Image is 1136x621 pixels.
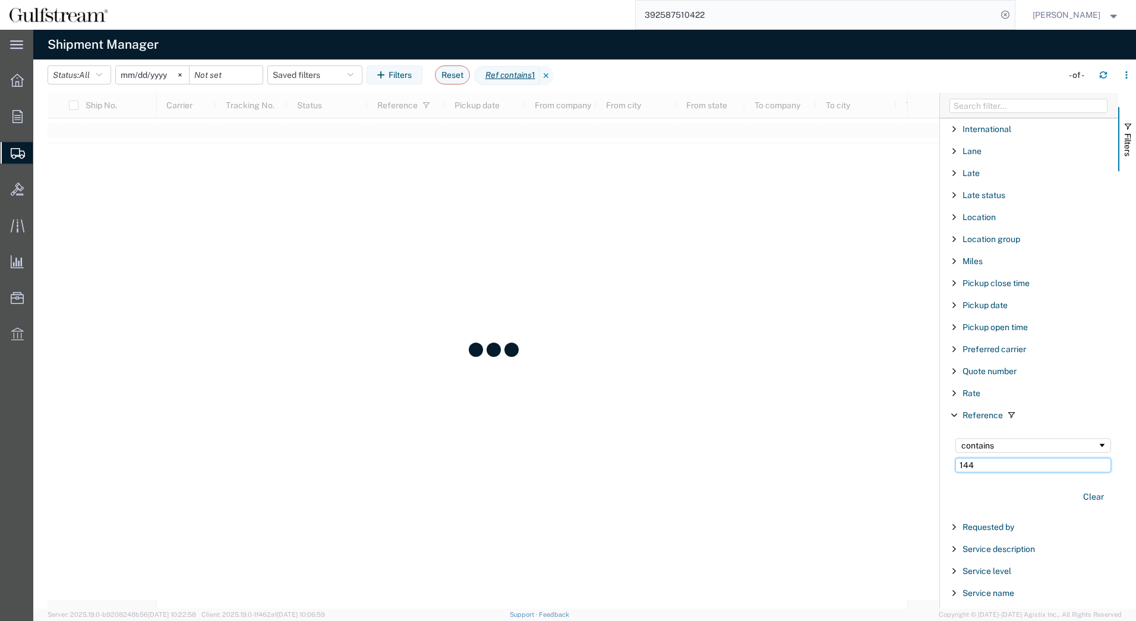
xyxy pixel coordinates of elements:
span: Quote number [963,366,1017,376]
span: Rate [963,388,980,398]
h4: Shipment Manager [48,30,159,59]
span: [DATE] 10:22:58 [148,611,196,618]
input: Not set [116,66,189,84]
span: Late [963,168,980,178]
input: Filter Columns Input [949,99,1107,113]
span: Ref contains 1 [474,66,539,85]
div: Filter List 66 Filters [940,118,1118,609]
span: Miles [963,256,983,266]
img: logo [8,6,109,24]
span: Late status [963,190,1005,200]
button: Filters [367,65,422,84]
button: Status:All [48,65,111,84]
button: Saved filters [267,65,362,84]
span: Preferred carrier [963,344,1026,354]
span: International [963,124,1011,134]
i: Ref contains [485,69,532,81]
a: Feedback [539,611,569,618]
span: All [79,70,90,80]
span: Pickup close time [963,278,1030,288]
span: Reference [963,410,1003,420]
span: Lane [963,146,982,156]
button: [PERSON_NAME] [1032,8,1120,22]
span: Service description [963,544,1035,554]
span: Server: 2025.19.0-b9208248b56 [48,611,196,618]
span: Pickup open time [963,322,1028,332]
input: Not set [190,66,263,84]
span: Location group [963,234,1020,244]
span: [DATE] 10:06:59 [277,611,325,618]
span: Filters [1123,133,1132,156]
span: Pickup date [963,300,1008,310]
span: Client: 2025.19.0-1f462a1 [201,611,325,618]
span: Requested by [963,522,1014,532]
span: Copyright © [DATE]-[DATE] Agistix Inc., All Rights Reserved [939,610,1122,620]
button: Reset [435,65,470,84]
span: Location [963,212,996,222]
span: Service level [963,566,1011,576]
a: Support [510,611,539,618]
input: Search for shipment number, reference number [636,1,997,29]
span: Service name [963,588,1014,598]
div: contains [961,441,1097,450]
div: Filtering operator [955,438,1111,453]
div: - of - [1069,69,1090,81]
button: Clear [1076,487,1111,507]
input: Filter Value [955,458,1111,472]
span: TROY CROSS [1033,8,1100,21]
